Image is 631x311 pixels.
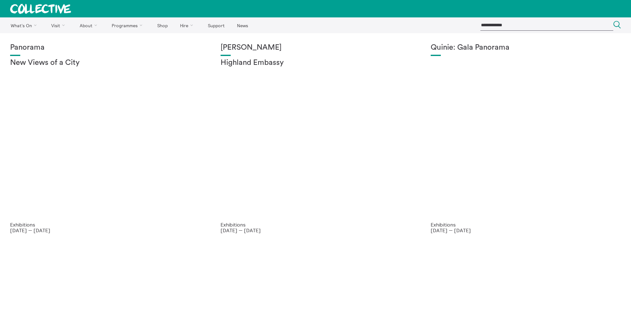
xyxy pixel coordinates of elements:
p: [DATE] — [DATE] [431,227,621,233]
a: About [74,17,105,33]
a: News [231,17,253,33]
a: Shop [152,17,173,33]
h2: New Views of a City [10,59,200,67]
h1: Panorama [10,43,200,52]
p: Exhibitions [221,222,411,227]
p: [DATE] — [DATE] [221,227,411,233]
a: Visit [46,17,73,33]
p: Exhibitions [431,222,621,227]
p: Exhibitions [10,222,200,227]
a: What's On [5,17,45,33]
a: Support [202,17,230,33]
a: Hire [175,17,201,33]
a: Solar wheels 17 [PERSON_NAME] Highland Embassy Exhibitions [DATE] — [DATE] [210,33,421,244]
a: Josie Vallely Quinie: Gala Panorama Exhibitions [DATE] — [DATE] [421,33,631,244]
a: Programmes [106,17,151,33]
h1: Quinie: Gala Panorama [431,43,621,52]
p: [DATE] — [DATE] [10,227,200,233]
h2: Highland Embassy [221,59,411,67]
h1: [PERSON_NAME] [221,43,411,52]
